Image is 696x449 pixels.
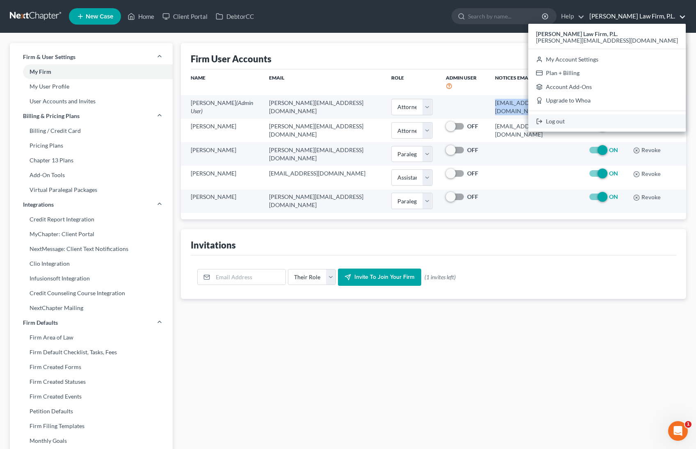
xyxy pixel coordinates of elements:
[158,9,212,24] a: Client Portal
[23,112,80,120] span: Billing & Pricing Plans
[10,315,173,330] a: Firm Defaults
[10,182,173,197] a: Virtual Paralegal Packages
[338,269,421,286] button: Invite to join your firm
[424,273,456,281] span: (1 invites left)
[10,242,173,256] a: NextMessage: Client Text Notifications
[633,171,661,178] button: Revoke
[536,37,678,44] span: [PERSON_NAME][EMAIL_ADDRESS][DOMAIN_NAME]
[181,166,262,189] td: [PERSON_NAME]
[488,119,581,142] td: [EMAIL_ADDRESS][DOMAIN_NAME]
[467,146,478,153] strong: OFF
[467,123,478,130] strong: OFF
[262,119,385,142] td: [PERSON_NAME][EMAIL_ADDRESS][DOMAIN_NAME]
[262,142,385,166] td: [PERSON_NAME][EMAIL_ADDRESS][DOMAIN_NAME]
[585,9,686,24] a: [PERSON_NAME] Law Firm, P.L.
[181,142,262,166] td: [PERSON_NAME]
[191,239,236,251] div: Invitations
[10,286,173,301] a: Credit Counseling Course Integration
[10,374,173,389] a: Firm Created Statuses
[23,319,58,327] span: Firm Defaults
[528,52,686,66] a: My Account Settings
[10,212,173,227] a: Credit Report Integration
[10,50,173,64] a: Firm & User Settings
[609,146,618,153] strong: ON
[181,189,262,213] td: [PERSON_NAME]
[191,53,272,65] div: Firm User Accounts
[528,94,686,108] a: Upgrade to Whoa
[467,193,478,200] strong: OFF
[10,197,173,212] a: Integrations
[10,419,173,433] a: Firm Filing Templates
[385,69,439,95] th: Role
[488,69,581,95] th: Notices Email
[262,166,385,189] td: [EMAIL_ADDRESS][DOMAIN_NAME]
[354,274,415,280] span: Invite to join your firm
[446,75,477,81] span: Admin User
[528,66,686,80] a: Plan + Billing
[557,9,584,24] a: Help
[668,421,688,441] iframe: Intercom live chat
[181,95,262,119] td: [PERSON_NAME]
[536,30,618,37] strong: [PERSON_NAME] Law Firm, P.L.
[262,95,385,119] td: [PERSON_NAME][EMAIL_ADDRESS][DOMAIN_NAME]
[181,69,262,95] th: Name
[10,389,173,404] a: Firm Created Events
[213,269,285,285] input: Email Address
[10,301,173,315] a: NextChapter Mailing
[10,433,173,448] a: Monthly Goals
[212,9,258,24] a: DebtorCC
[23,53,75,61] span: Firm & User Settings
[488,95,581,119] td: [EMAIL_ADDRESS][DOMAIN_NAME]
[10,345,173,360] a: Firm Default Checklist, Tasks, Fees
[10,271,173,286] a: Infusionsoft Integration
[467,170,478,177] strong: OFF
[10,227,173,242] a: MyChapter: Client Portal
[10,138,173,153] a: Pricing Plans
[10,256,173,271] a: Clio Integration
[685,421,691,428] span: 1
[528,24,686,132] div: [PERSON_NAME] Law Firm, P.L.
[609,193,618,200] strong: ON
[10,79,173,94] a: My User Profile
[10,123,173,138] a: Billing / Credit Card
[191,99,253,114] span: (Admin User)
[528,114,686,128] a: Log out
[10,153,173,168] a: Chapter 13 Plans
[86,14,113,20] span: New Case
[609,170,618,177] strong: ON
[10,94,173,109] a: User Accounts and Invites
[10,404,173,419] a: Petition Defaults
[262,189,385,213] td: [PERSON_NAME][EMAIL_ADDRESS][DOMAIN_NAME]
[633,147,661,154] button: Revoke
[633,194,661,201] button: Revoke
[123,9,158,24] a: Home
[10,168,173,182] a: Add-On Tools
[23,201,54,209] span: Integrations
[528,80,686,94] a: Account Add-Ons
[181,119,262,142] td: [PERSON_NAME]
[10,64,173,79] a: My Firm
[468,9,543,24] input: Search by name...
[10,330,173,345] a: Firm Area of Law
[262,69,385,95] th: Email
[10,109,173,123] a: Billing & Pricing Plans
[10,360,173,374] a: Firm Created Forms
